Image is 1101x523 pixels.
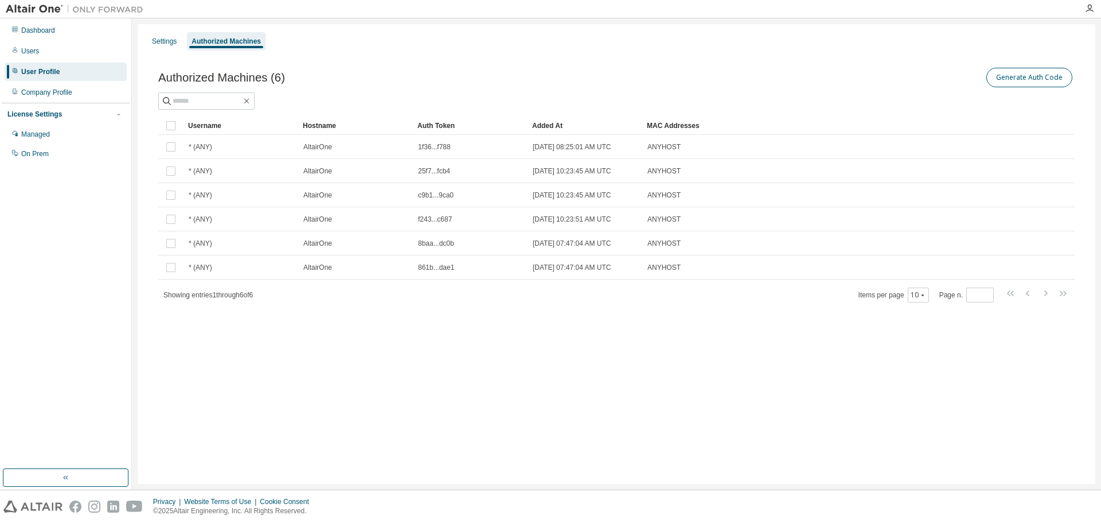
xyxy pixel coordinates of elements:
[303,142,332,152] span: AltairOne
[303,166,332,176] span: AltairOne
[189,215,212,224] span: * (ANY)
[858,288,929,303] span: Items per page
[532,117,638,135] div: Added At
[184,497,260,506] div: Website Terms of Use
[153,497,184,506] div: Privacy
[126,501,143,513] img: youtube.svg
[533,239,611,248] span: [DATE] 07:47:04 AM UTC
[303,263,332,272] span: AltairOne
[647,263,681,272] span: ANYHOST
[21,47,39,56] div: Users
[417,117,523,135] div: Auth Token
[647,117,954,135] div: MAC Addresses
[533,215,611,224] span: [DATE] 10:23:51 AM UTC
[647,166,681,176] span: ANYHOST
[533,263,611,272] span: [DATE] 07:47:04 AM UTC
[21,26,55,35] div: Dashboard
[189,263,212,272] span: * (ANY)
[21,67,60,76] div: User Profile
[163,291,253,299] span: Showing entries 1 through 6 of 6
[21,149,49,158] div: On Prem
[533,191,611,200] span: [DATE] 10:23:45 AM UTC
[188,117,294,135] div: Username
[647,142,681,152] span: ANYHOST
[303,191,332,200] span: AltairOne
[418,191,454,200] span: c9b1...9ca0
[260,497,315,506] div: Cookie Consent
[192,37,261,46] div: Authorized Machines
[189,191,212,200] span: * (ANY)
[21,130,50,139] div: Managed
[21,88,72,97] div: Company Profile
[647,191,681,200] span: ANYHOST
[7,110,62,119] div: License Settings
[189,239,212,248] span: * (ANY)
[158,71,285,84] span: Authorized Machines (6)
[418,215,452,224] span: f243...c687
[647,239,681,248] span: ANYHOST
[939,288,994,303] span: Page n.
[647,215,681,224] span: ANYHOST
[3,501,63,513] img: altair_logo.svg
[303,117,408,135] div: Hostname
[189,142,212,152] span: * (ANY)
[6,3,149,15] img: Altair One
[69,501,81,513] img: facebook.svg
[152,37,177,46] div: Settings
[418,142,451,152] span: 1f36...f788
[418,263,454,272] span: 861b...dae1
[303,215,332,224] span: AltairOne
[88,501,100,513] img: instagram.svg
[533,142,611,152] span: [DATE] 08:25:01 AM UTC
[153,506,316,516] p: © 2025 Altair Engineering, Inc. All Rights Reserved.
[986,68,1072,87] button: Generate Auth Code
[107,501,119,513] img: linkedin.svg
[189,166,212,176] span: * (ANY)
[418,239,454,248] span: 8baa...dc0b
[418,166,450,176] span: 25f7...fcb4
[911,290,926,300] button: 10
[533,166,611,176] span: [DATE] 10:23:45 AM UTC
[303,239,332,248] span: AltairOne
